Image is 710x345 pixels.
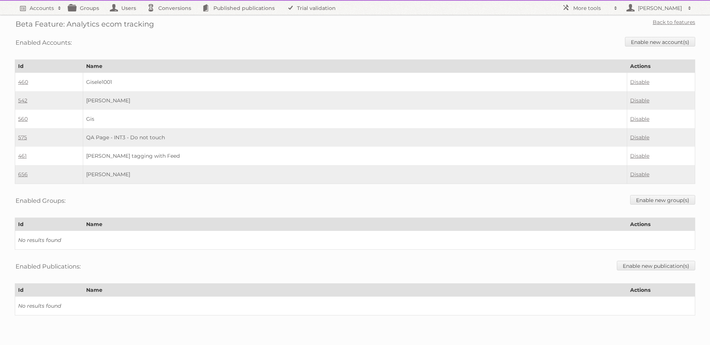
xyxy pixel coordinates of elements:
[573,4,610,12] h2: More tools
[18,79,28,85] a: 460
[630,134,649,141] a: Disable
[83,91,627,110] td: [PERSON_NAME]
[83,128,627,147] td: QA Page - INT3 - Do not touch
[15,284,83,297] th: Id
[630,153,649,159] a: Disable
[30,4,54,12] h2: Accounts
[16,37,72,48] h3: Enabled Accounts:
[65,1,106,15] a: Groups
[627,218,695,231] th: Actions
[653,19,695,25] a: Back to features
[617,261,695,270] a: Enable new publication(s)
[199,1,282,15] a: Published publications
[630,116,649,122] a: Disable
[18,97,27,104] a: 542
[16,18,154,30] h2: Beta Feature: Analytics ecom tracking
[630,79,649,85] a: Disable
[15,1,65,15] a: Accounts
[627,60,695,73] th: Actions
[83,60,627,73] th: Name
[83,73,627,92] td: Gisele1001
[143,1,199,15] a: Conversions
[18,237,61,243] i: No results found
[558,1,621,15] a: More tools
[630,171,649,178] a: Disable
[15,218,83,231] th: Id
[83,110,627,128] td: Gis
[621,1,695,15] a: [PERSON_NAME]
[282,1,343,15] a: Trial validation
[83,165,627,184] td: [PERSON_NAME]
[18,153,27,159] a: 461
[18,303,61,309] i: No results found
[630,195,695,205] a: Enable new group(s)
[18,134,27,141] a: 575
[636,4,684,12] h2: [PERSON_NAME]
[16,195,65,206] h3: Enabled Groups:
[83,218,627,231] th: Name
[83,284,627,297] th: Name
[106,1,143,15] a: Users
[627,284,695,297] th: Actions
[18,116,28,122] a: 560
[83,147,627,165] td: [PERSON_NAME] tagging with Feed
[16,261,81,272] h3: Enabled Publications:
[630,97,649,104] a: Disable
[18,171,28,178] a: 656
[15,60,83,73] th: Id
[625,37,695,47] a: Enable new account(s)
